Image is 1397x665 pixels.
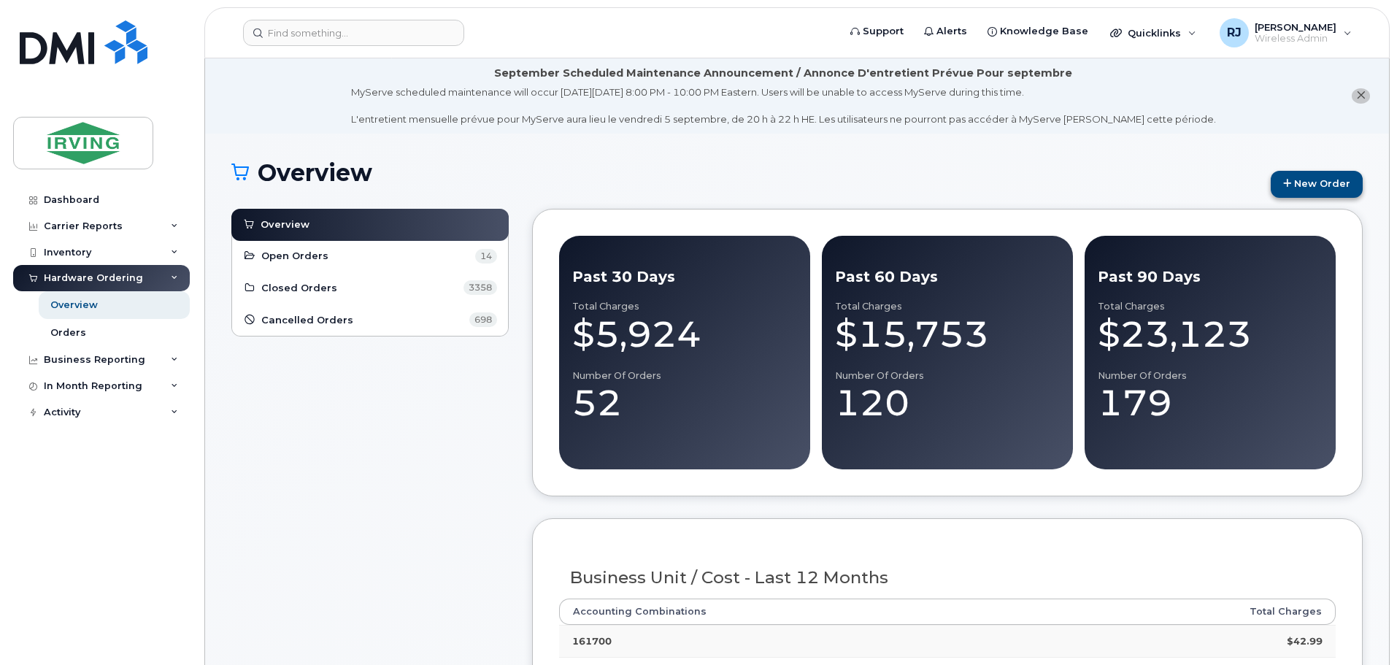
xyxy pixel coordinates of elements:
div: Number of Orders [1098,370,1323,382]
strong: 161700 [572,635,612,647]
a: Closed Orders 3358 [243,280,497,297]
span: Cancelled Orders [261,313,353,327]
strong: $42.99 [1287,635,1323,647]
div: Number of Orders [835,370,1060,382]
div: $15,753 [835,312,1060,356]
span: Closed Orders [261,281,337,295]
div: Total Charges [835,301,1060,312]
a: New Order [1271,171,1363,198]
div: $23,123 [1098,312,1323,356]
button: close notification [1352,88,1370,104]
div: September Scheduled Maintenance Announcement / Annonce D'entretient Prévue Pour septembre [494,66,1072,81]
div: Total Charges [572,301,797,312]
div: 179 [1098,381,1323,425]
div: Past 90 Days [1098,266,1323,288]
span: 698 [469,312,497,327]
th: Total Charges [1066,599,1336,625]
span: 3358 [463,280,497,295]
div: Past 30 Days [572,266,797,288]
h1: Overview [231,160,1263,185]
div: Total Charges [1098,301,1323,312]
span: 14 [475,249,497,264]
div: MyServe scheduled maintenance will occur [DATE][DATE] 8:00 PM - 10:00 PM Eastern. Users will be u... [351,85,1216,126]
a: Open Orders 14 [243,247,497,265]
div: $5,924 [572,312,797,356]
span: Open Orders [261,249,328,263]
a: Cancelled Orders 698 [243,311,497,328]
span: Overview [261,218,309,231]
a: Overview [242,216,498,234]
h3: Business Unit / Cost - Last 12 Months [570,569,1325,587]
div: 120 [835,381,1060,425]
div: Past 60 Days [835,266,1060,288]
div: Number of Orders [572,370,797,382]
th: Accounting Combinations [559,599,1066,625]
div: 52 [572,381,797,425]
